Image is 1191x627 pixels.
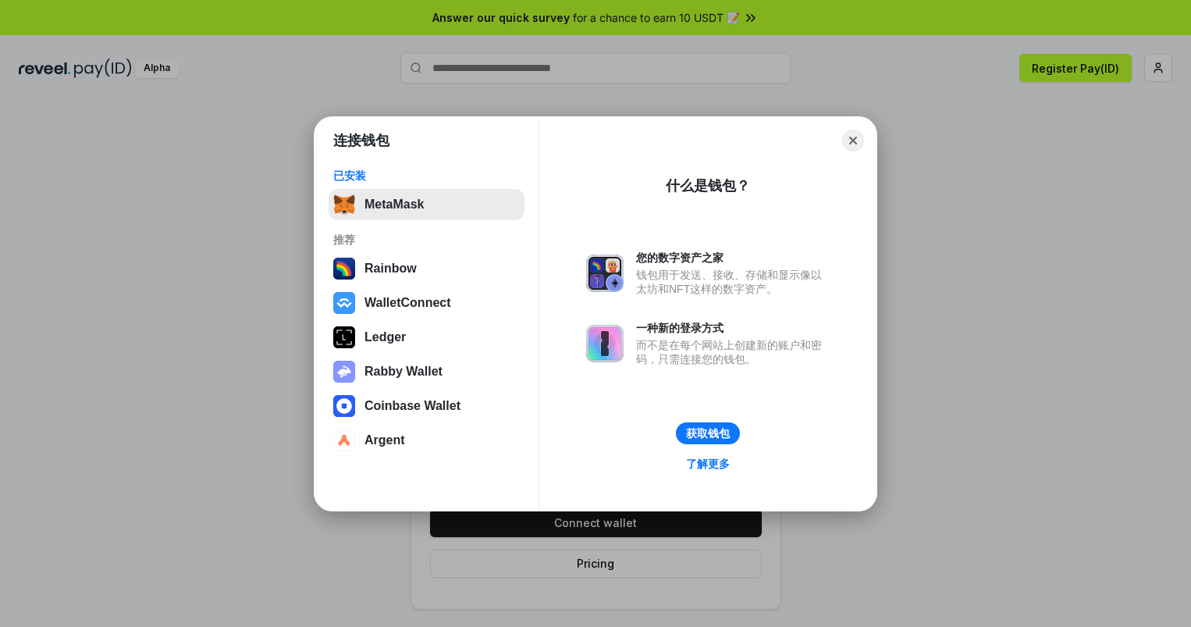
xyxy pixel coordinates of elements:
div: 什么是钱包？ [666,176,750,195]
img: svg+xml,%3Csvg%20width%3D%22120%22%20height%3D%22120%22%20viewBox%3D%220%200%20120%20120%22%20fil... [333,258,355,280]
div: Coinbase Wallet [364,399,460,413]
button: 获取钱包 [676,422,740,444]
button: Ledger [329,322,524,353]
img: svg+xml,%3Csvg%20width%3D%2228%22%20height%3D%2228%22%20viewBox%3D%220%200%2028%2028%22%20fill%3D... [333,292,355,314]
button: Close [842,130,864,151]
button: Rainbow [329,253,524,284]
img: svg+xml,%3Csvg%20xmlns%3D%22http%3A%2F%2Fwww.w3.org%2F2000%2Fsvg%22%20fill%3D%22none%22%20viewBox... [586,255,624,292]
img: svg+xml,%3Csvg%20xmlns%3D%22http%3A%2F%2Fwww.w3.org%2F2000%2Fsvg%22%20fill%3D%22none%22%20viewBox... [586,325,624,362]
div: MetaMask [364,198,424,212]
div: Rainbow [364,262,417,276]
button: Argent [329,425,524,456]
button: Coinbase Wallet [329,390,524,422]
img: svg+xml,%3Csvg%20xmlns%3D%22http%3A%2F%2Fwww.w3.org%2F2000%2Fsvg%22%20fill%3D%22none%22%20viewBox... [333,361,355,383]
div: 您的数字资产之家 [636,251,830,265]
img: svg+xml,%3Csvg%20xmlns%3D%22http%3A%2F%2Fwww.w3.org%2F2000%2Fsvg%22%20width%3D%2228%22%20height%3... [333,326,355,348]
h1: 连接钱包 [333,131,389,150]
button: Rabby Wallet [329,356,524,387]
img: svg+xml,%3Csvg%20width%3D%2228%22%20height%3D%2228%22%20viewBox%3D%220%200%2028%2028%22%20fill%3D... [333,429,355,451]
img: svg+xml,%3Csvg%20fill%3D%22none%22%20height%3D%2233%22%20viewBox%3D%220%200%2035%2033%22%20width%... [333,194,355,216]
div: Rabby Wallet [364,365,443,379]
a: 了解更多 [677,454,739,474]
div: 获取钱包 [686,426,730,440]
div: 而不是在每个网站上创建新的账户和密码，只需连接您的钱包。 [636,338,830,366]
div: Argent [364,433,405,447]
img: svg+xml,%3Csvg%20width%3D%2228%22%20height%3D%2228%22%20viewBox%3D%220%200%2028%2028%22%20fill%3D... [333,395,355,417]
div: 一种新的登录方式 [636,321,830,335]
div: Ledger [364,330,406,344]
div: WalletConnect [364,296,451,310]
div: 已安装 [333,169,520,183]
div: 钱包用于发送、接收、存储和显示像以太坊和NFT这样的数字资产。 [636,268,830,296]
div: 了解更多 [686,457,730,471]
div: 推荐 [333,233,520,247]
button: MetaMask [329,189,524,220]
button: WalletConnect [329,287,524,319]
